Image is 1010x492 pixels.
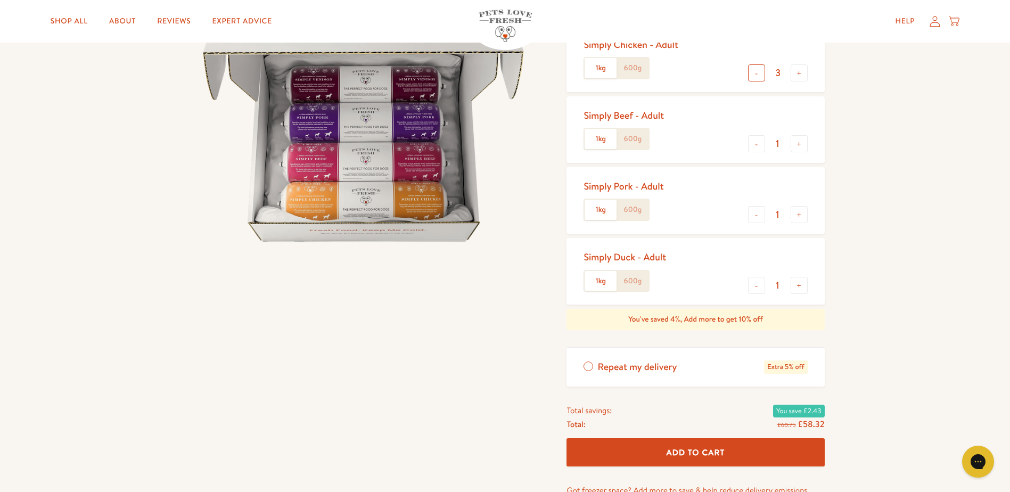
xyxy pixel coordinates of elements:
[798,419,824,430] span: £58.32
[566,438,824,466] button: Add To Cart
[566,404,612,417] span: Total savings:
[748,64,765,81] button: -
[584,180,663,192] div: Simply Pork - Adult
[617,200,648,220] label: 600g
[617,129,648,149] label: 600g
[584,109,664,121] div: Simply Beef - Adult
[748,206,765,223] button: -
[566,417,585,431] span: Total:
[585,271,617,291] label: 1kg
[597,360,677,374] span: Repeat my delivery
[585,129,617,149] label: 1kg
[585,58,617,78] label: 1kg
[585,200,617,220] label: 1kg
[584,251,666,263] div: Simply Duck - Adult
[957,442,999,481] iframe: Gorgias live chat messenger
[617,271,648,291] label: 600g
[791,64,808,81] button: +
[791,277,808,294] button: +
[667,447,725,458] span: Add To Cart
[584,38,678,51] div: Simply Chicken - Adult
[617,58,648,78] label: 600g
[566,309,824,330] div: You've saved 4%, Add more to get 10% off
[791,206,808,223] button: +
[886,11,923,32] a: Help
[764,360,807,374] span: Extra 5% off
[149,11,199,32] a: Reviews
[791,135,808,152] button: +
[748,277,765,294] button: -
[101,11,144,32] a: About
[773,405,824,417] span: You save £2.43
[42,11,96,32] a: Shop All
[479,10,532,42] img: Pets Love Fresh
[748,135,765,152] button: -
[204,11,281,32] a: Expert Advice
[777,421,795,429] s: £60.75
